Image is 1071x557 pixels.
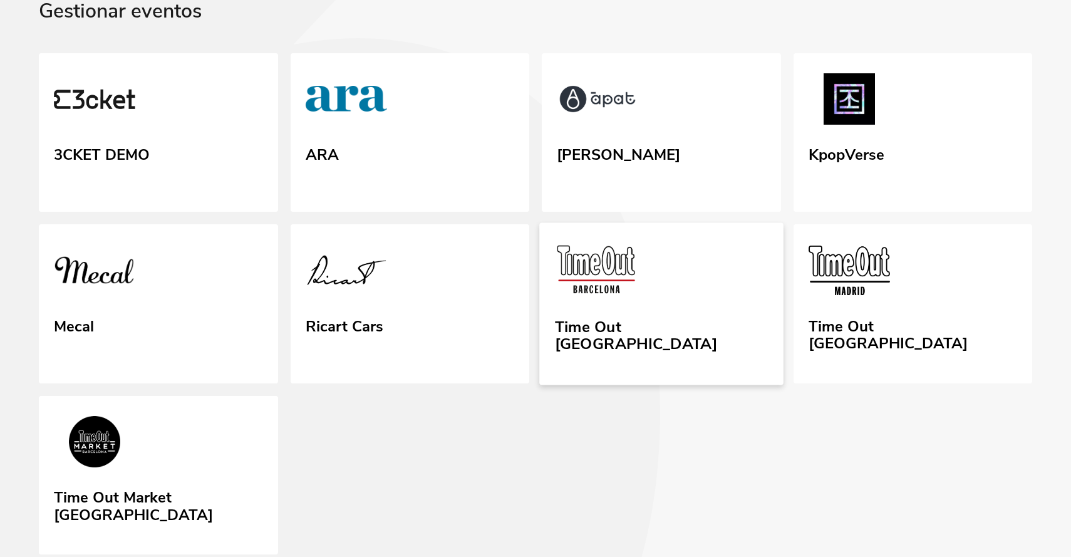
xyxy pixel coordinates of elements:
[39,224,278,383] a: Mecal Mecal
[291,224,530,383] a: Ricart Cars Ricart Cars
[555,313,768,353] div: Time Out [GEOGRAPHIC_DATA]
[306,244,387,301] img: Ricart Cars
[542,53,781,212] a: FIRA ÀPAT [PERSON_NAME]
[557,142,680,164] div: [PERSON_NAME]
[809,73,890,130] img: KpopVerse
[291,53,530,212] a: ARA ARA
[39,53,278,212] a: 3CKET DEMO 3CKET DEMO
[54,73,135,130] img: 3CKET DEMO
[306,313,383,336] div: Ricart Cars
[539,223,783,385] a: Time Out Barcelona Time Out [GEOGRAPHIC_DATA]
[39,396,278,555] a: Time Out Market Barcelona Time Out Market [GEOGRAPHIC_DATA]
[809,244,890,301] img: Time Out Madrid
[555,243,638,301] img: Time Out Barcelona
[809,142,884,164] div: KpopVerse
[794,53,1033,212] a: KpopVerse KpopVerse
[306,142,339,164] div: ARA
[809,313,1018,353] div: Time Out [GEOGRAPHIC_DATA]
[54,142,150,164] div: 3CKET DEMO
[557,73,638,130] img: FIRA ÀPAT
[54,416,135,472] img: Time Out Market Barcelona
[54,244,135,301] img: Mecal
[306,73,387,130] img: ARA
[54,484,263,524] div: Time Out Market [GEOGRAPHIC_DATA]
[54,313,94,336] div: Mecal
[794,224,1033,383] a: Time Out Madrid Time Out [GEOGRAPHIC_DATA]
